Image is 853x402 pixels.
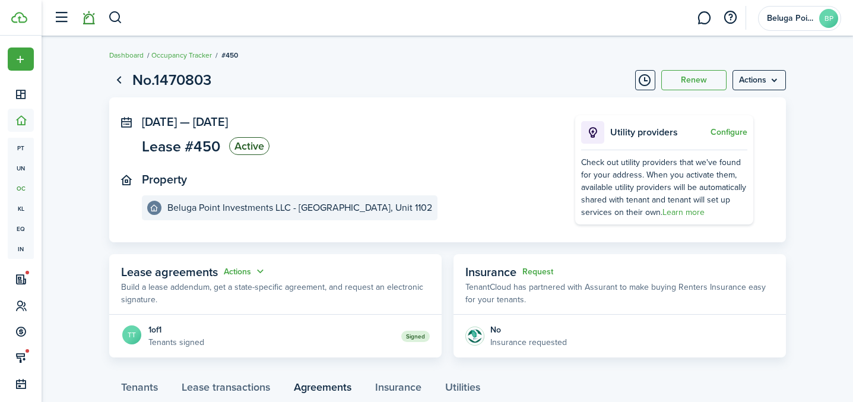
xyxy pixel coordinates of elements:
[819,9,838,28] avatar-text: BP
[8,198,34,219] a: kl
[221,50,238,61] span: #450
[720,8,740,28] button: Open resource center
[490,324,567,336] div: No
[693,3,715,33] a: Messaging
[401,331,430,342] status: Signed
[732,70,786,90] button: Open menu
[711,128,747,137] button: Configure
[109,70,129,90] a: Go back
[148,336,204,349] p: Tenants signed
[661,70,727,90] button: Renew
[109,50,144,61] a: Dashboard
[224,265,267,278] button: Open menu
[121,263,218,281] span: Lease agreements
[465,281,774,306] p: TenantCloud has partnered with Assurant to make buying Renters Insurance easy for your tenants.
[635,70,655,90] button: Timeline
[229,137,269,155] status: Active
[490,336,567,349] p: Insurance requested
[108,8,123,28] button: Search
[8,48,34,71] button: Open menu
[8,239,34,259] a: in
[121,281,430,306] p: Build a lease addendum, get a state-specific agreement, and request an electronic signature.
[142,139,220,154] span: Lease #450
[732,70,786,90] menu-btn: Actions
[151,50,212,61] a: Occupancy Tracker
[148,324,204,336] div: 1 of 1
[465,327,484,346] img: Insurance protection
[465,263,516,281] span: Insurance
[77,3,100,33] a: Notifications
[767,14,814,23] span: Beluga Point Investments LLC
[522,267,553,277] button: Request
[122,325,141,344] avatar-text: TT
[8,178,34,198] a: oc
[142,173,187,186] panel-main-title: Property
[193,113,228,131] span: [DATE]
[50,7,72,29] button: Open sidebar
[662,206,705,219] a: Learn more
[167,202,432,213] e-details-info-title: Beluga Point Investments LLC - [GEOGRAPHIC_DATA], Unit 1102
[132,69,211,91] h1: No.1470803
[8,138,34,158] a: pt
[11,12,27,23] img: TenantCloud
[610,125,708,140] p: Utility providers
[121,324,142,348] a: TT
[180,113,190,131] span: —
[581,156,747,219] div: Check out utility providers that we've found for your address. When you activate them, available ...
[8,158,34,178] a: un
[142,113,177,131] span: [DATE]
[224,265,267,278] button: Actions
[8,219,34,239] a: eq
